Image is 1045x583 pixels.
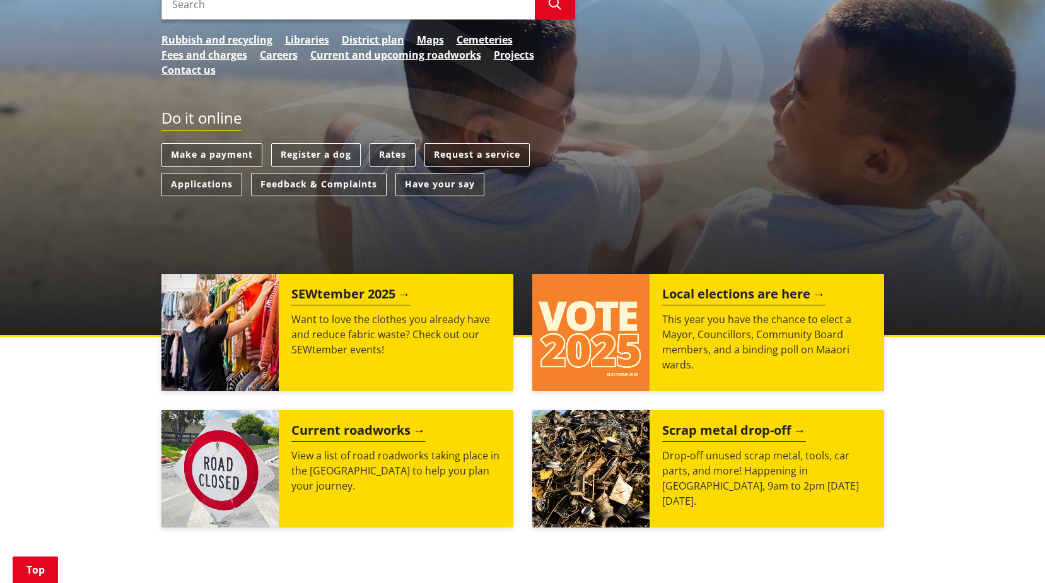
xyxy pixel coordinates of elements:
[494,47,534,62] a: Projects
[285,32,329,47] a: Libraries
[662,448,872,509] p: Drop-off unused scrap metal, tools, car parts, and more! Happening in [GEOGRAPHIC_DATA], 9am to 2...
[161,274,279,391] img: SEWtember
[310,47,481,62] a: Current and upcoming roadworks
[662,286,826,305] h2: Local elections are here
[457,32,513,47] a: Cemeteries
[291,423,426,442] h2: Current roadworks
[342,32,404,47] a: District plan
[161,109,242,131] h2: Do it online
[271,143,361,167] a: Register a dog
[532,410,884,527] a: A massive pile of rusted scrap metal, including wheels and various industrial parts, under a clea...
[532,274,884,391] a: Local elections are here This year you have the chance to elect a Mayor, Councillors, Community B...
[161,62,216,78] a: Contact us
[291,286,411,305] h2: SEWtember 2025
[13,556,58,583] a: Top
[662,312,872,372] p: This year you have the chance to elect a Mayor, Councillors, Community Board members, and a bindi...
[417,32,444,47] a: Maps
[987,530,1032,575] iframe: Messenger Launcher
[161,32,272,47] a: Rubbish and recycling
[532,410,650,527] img: Scrap metal collection
[291,448,501,493] p: View a list of road roadworks taking place in the [GEOGRAPHIC_DATA] to help you plan your journey.
[161,173,242,196] a: Applications
[424,143,530,167] a: Request a service
[161,274,513,391] a: SEWtember 2025 Want to love the clothes you already have and reduce fabric waste? Check out our S...
[370,143,416,167] a: Rates
[161,410,513,527] a: Current roadworks View a list of road roadworks taking place in the [GEOGRAPHIC_DATA] to help you...
[395,173,484,196] a: Have your say
[260,47,298,62] a: Careers
[291,312,501,357] p: Want to love the clothes you already have and reduce fabric waste? Check out our SEWtember events!
[251,173,387,196] a: Feedback & Complaints
[532,274,650,391] img: Vote 2025
[161,143,262,167] a: Make a payment
[161,47,247,62] a: Fees and charges
[161,410,279,527] img: Road closed sign
[662,423,806,442] h2: Scrap metal drop-off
